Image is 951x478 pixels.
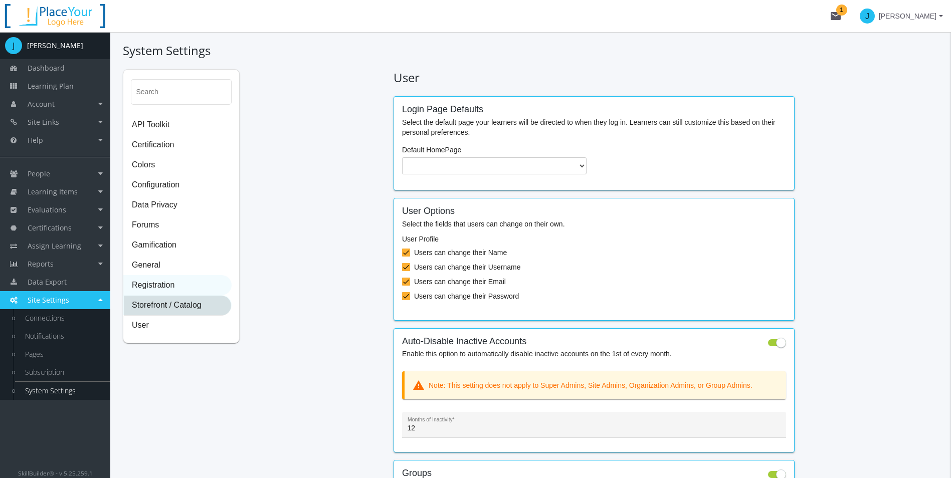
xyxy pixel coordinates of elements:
label: Default HomePage [402,145,461,155]
span: Registration [124,276,231,296]
span: API Toolkit [124,115,231,135]
span: Data Privacy [124,195,231,215]
span: Storefront / Catalog [124,296,231,316]
span: Colors [124,155,231,175]
span: Account [28,99,55,109]
mat-icon: mail [830,10,842,22]
span: Certification [124,135,231,155]
span: Learning Items [28,187,78,196]
mat-card: Note: This setting does not apply to Super Admins, Site Admins, Organization Admins, or Group Adm... [402,371,786,399]
span: General [124,256,231,276]
span: Gamification [124,235,231,256]
label: User Profile [402,234,439,244]
span: Certifications [28,223,72,232]
a: Connections [15,309,110,327]
p: Enable this option to automatically disable inactive accounts on the 1st of every month. [402,349,672,359]
h4: Login Page Defaults [402,105,786,115]
a: Subscription [15,363,110,381]
h1: User [394,69,795,86]
small: SkillBuilder® - v.5.25.259.1 [18,469,93,477]
span: Site Links [28,117,59,127]
span: Learning Plan [28,81,74,91]
span: J [5,37,22,54]
span: Users can change their Username [414,261,520,273]
span: Configuration [124,175,231,195]
span: J [860,9,875,24]
p: Select the fields that users can change on their own. [402,219,786,229]
span: Help [28,135,43,145]
div: [PERSON_NAME] [27,41,83,51]
span: Users can change their Password [414,290,519,302]
span: [PERSON_NAME] [879,7,936,25]
a: Pages [15,345,110,363]
span: Assign Learning [28,241,81,251]
span: Evaluations [28,205,66,214]
mat-icon: warning [413,379,425,391]
span: Users can change their Email [414,276,506,288]
h1: System Settings [123,42,938,59]
span: Dashboard [28,63,65,73]
h4: User Options [402,206,786,216]
a: System Settings [15,382,110,400]
span: Site Settings [28,295,69,305]
p: Select the default page your learners will be directed to when they log in. Learners can still cu... [402,117,786,137]
span: Forums [124,215,231,235]
span: User [124,316,231,336]
span: Users can change their Name [414,247,507,259]
span: Data Export [28,277,67,287]
a: Notifications [15,327,110,345]
span: Reports [28,259,54,269]
span: People [28,169,50,178]
h4: Auto-Disable Inactive Accounts [402,337,672,347]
